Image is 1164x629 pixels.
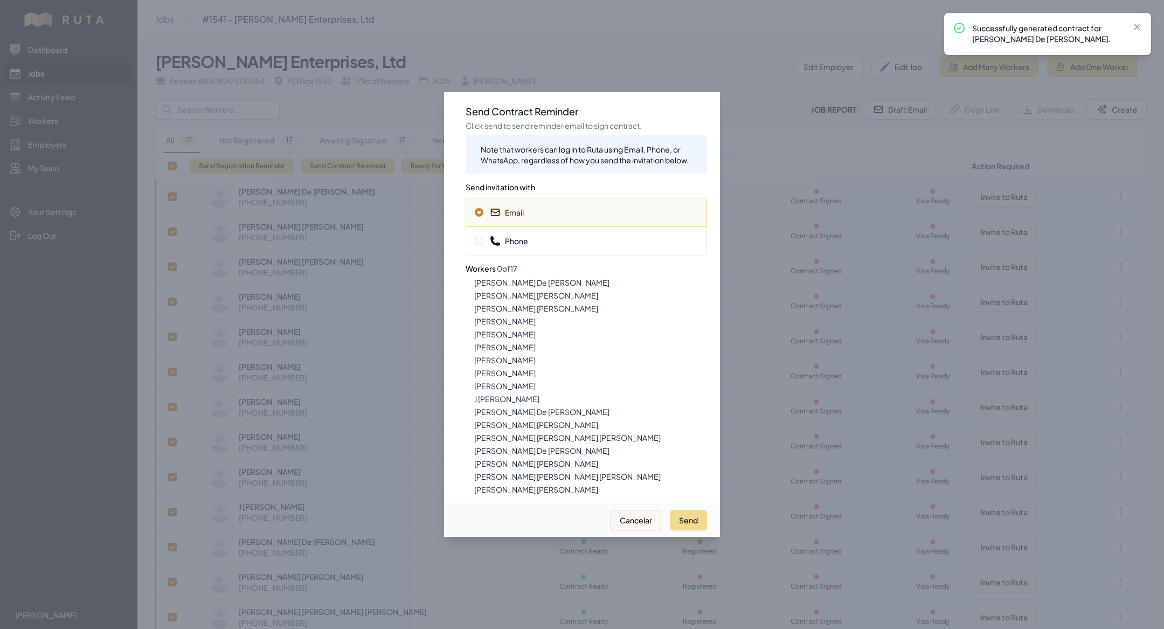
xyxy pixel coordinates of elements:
li: [PERSON_NAME] [PERSON_NAME] [474,303,707,314]
li: [PERSON_NAME] [PERSON_NAME] [474,484,707,495]
p: Successfully generated contract for [PERSON_NAME] De [PERSON_NAME]. [972,23,1123,44]
button: Send [670,510,707,530]
li: [PERSON_NAME] [PERSON_NAME] [PERSON_NAME] [474,432,707,443]
p: Click send to send reminder email to sign contract. [466,120,707,131]
h3: Send invitation with [466,174,707,193]
li: [PERSON_NAME] [474,342,707,352]
li: [PERSON_NAME] [474,368,707,378]
li: [PERSON_NAME] [474,355,707,365]
li: [PERSON_NAME] [PERSON_NAME] [474,419,707,430]
button: Cancelar [611,510,661,530]
span: 0 of 17 [497,264,517,273]
li: [PERSON_NAME] De [PERSON_NAME] [474,406,707,417]
h3: Send Contract Reminder [466,105,707,118]
li: [PERSON_NAME] [PERSON_NAME] [474,458,707,469]
div: Note that workers can log in to Ruta using Email, Phone, or WhatsApp, regardless of how you send ... [481,144,698,165]
li: [PERSON_NAME] [474,329,707,340]
span: Email [490,207,524,218]
li: [PERSON_NAME] De [PERSON_NAME] [474,445,707,456]
li: J [PERSON_NAME] [474,393,707,404]
li: [PERSON_NAME] [474,316,707,327]
li: [PERSON_NAME] De [PERSON_NAME] [474,277,707,288]
h3: Workers [466,255,707,275]
span: Phone [490,236,528,246]
li: [PERSON_NAME] [PERSON_NAME] [PERSON_NAME] [474,471,707,482]
li: [PERSON_NAME] [474,381,707,391]
li: [PERSON_NAME] [PERSON_NAME] [474,290,707,301]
